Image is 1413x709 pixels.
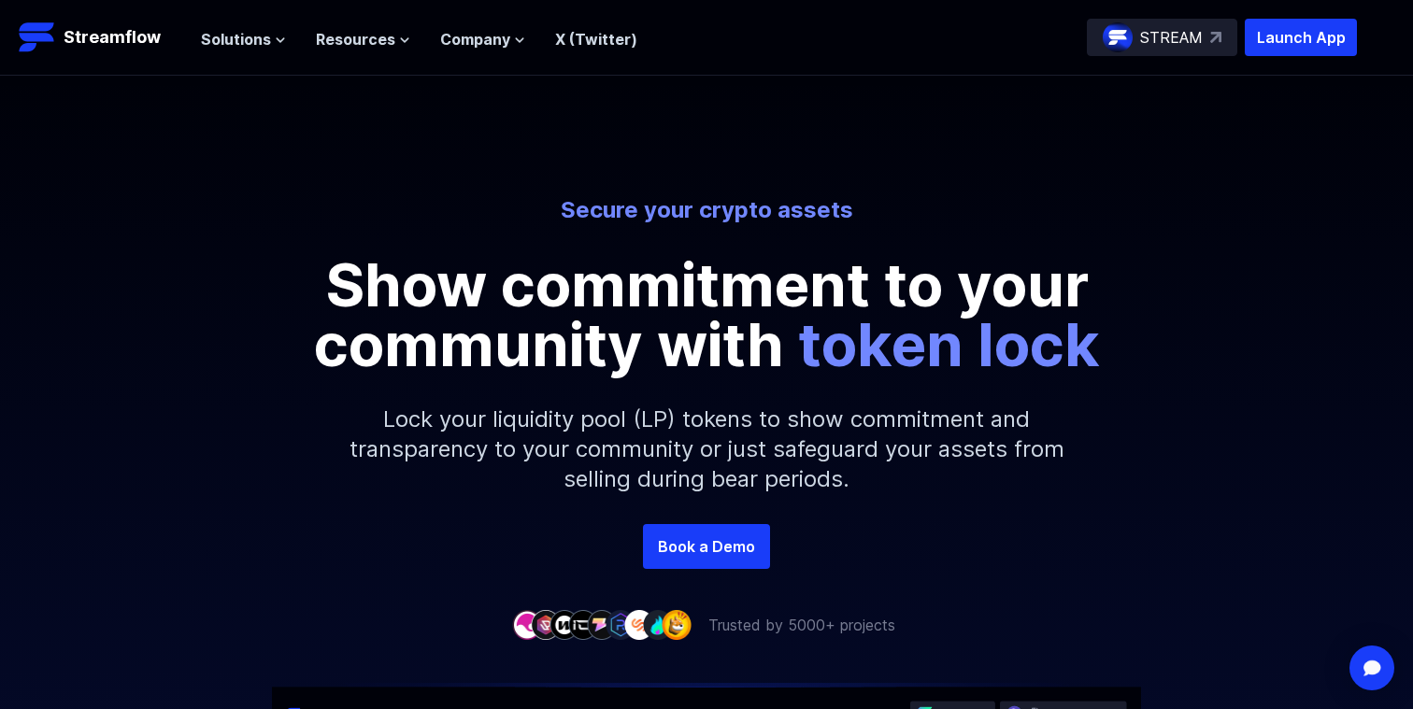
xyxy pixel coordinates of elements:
[708,614,895,636] p: Trusted by 5000+ projects
[1349,645,1394,690] div: Open Intercom Messenger
[549,610,579,639] img: company-3
[64,24,161,50] p: Streamflow
[568,610,598,639] img: company-4
[587,610,617,639] img: company-5
[1087,19,1237,56] a: STREAM
[643,610,673,639] img: company-8
[19,19,56,56] img: Streamflow Logo
[1103,22,1133,52] img: streamflow-logo-circle.png
[440,28,525,50] button: Company
[316,28,410,50] button: Resources
[798,308,1100,380] span: token lock
[316,28,395,50] span: Resources
[201,28,271,50] span: Solutions
[606,610,635,639] img: company-6
[286,255,1127,375] p: Show commitment to your community with
[305,375,1108,524] p: Lock your liquidity pool (LP) tokens to show commitment and transparency to your community or jus...
[624,610,654,639] img: company-7
[643,524,770,569] a: Book a Demo
[531,610,561,639] img: company-2
[440,28,510,50] span: Company
[555,30,637,49] a: X (Twitter)
[201,28,286,50] button: Solutions
[1245,19,1357,56] button: Launch App
[189,195,1224,225] p: Secure your crypto assets
[19,19,182,56] a: Streamflow
[1210,32,1221,43] img: top-right-arrow.svg
[512,610,542,639] img: company-1
[1140,26,1203,49] p: STREAM
[662,610,692,639] img: company-9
